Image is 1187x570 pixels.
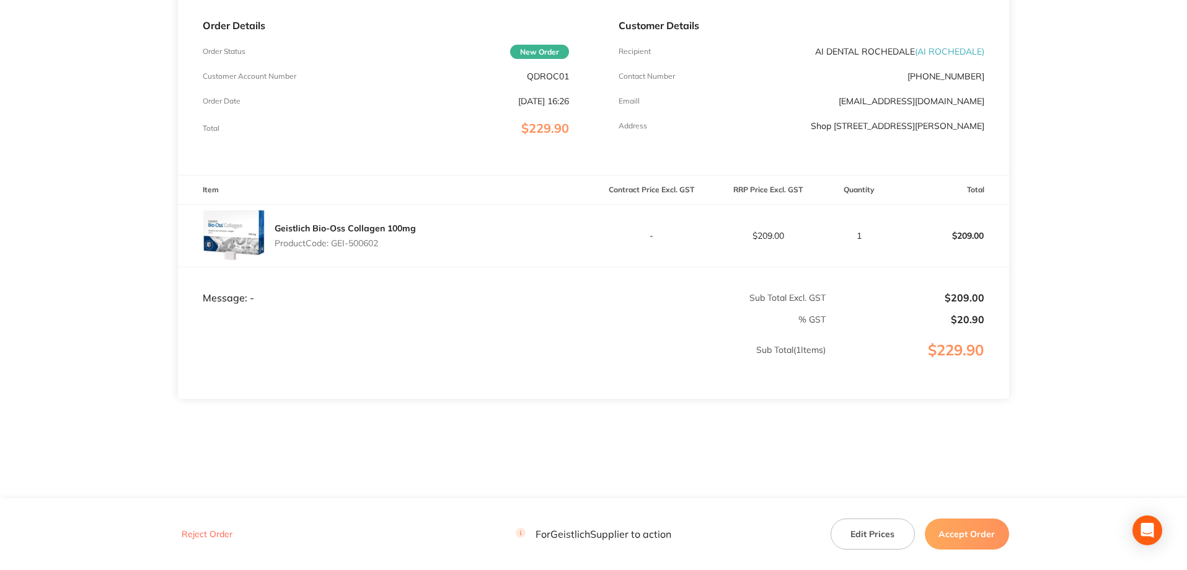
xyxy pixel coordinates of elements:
p: Product Code: GEI-500602 [275,238,416,248]
p: $209.00 [710,231,826,241]
p: Recipient [619,47,651,56]
p: AI DENTAL ROCHEDALE [815,47,984,56]
p: For Geistlich Supplier to action [516,528,671,540]
span: New Order [510,45,569,59]
p: Order Date [203,97,240,105]
td: Message: - [178,267,593,304]
th: RRP Price Excl. GST [710,176,826,205]
p: % GST [179,314,826,324]
p: [PHONE_NUMBER] [907,71,984,81]
div: Open Intercom Messenger [1132,515,1162,545]
button: Accept Order [925,519,1009,550]
th: Total [893,176,1009,205]
p: [DATE] 16:26 [518,96,569,106]
a: [EMAIL_ADDRESS][DOMAIN_NAME] [839,96,984,107]
p: Sub Total ( 1 Items) [179,345,826,380]
p: 1 [827,231,892,241]
span: $229.90 [521,120,569,136]
th: Quantity [826,176,893,205]
span: ( AI ROCHEDALE ) [915,46,984,57]
p: - [594,231,710,241]
p: $209.00 [827,292,984,303]
p: $229.90 [827,342,1008,384]
th: Item [178,176,593,205]
p: Customer Details [619,20,984,31]
p: Shop [STREET_ADDRESS][PERSON_NAME] [811,121,984,131]
p: $20.90 [827,314,984,325]
p: Total [203,124,219,133]
p: $209.00 [893,221,1008,251]
th: Contract Price Excl. GST [594,176,710,205]
button: Reject Order [178,528,236,540]
p: Order Details [203,20,568,31]
p: Address [619,122,647,130]
p: Order Status [203,47,245,56]
p: Emaill [619,97,640,105]
p: Customer Account Number [203,72,296,81]
a: Geistlich Bio-Oss Collagen 100mg [275,223,416,234]
p: Sub Total Excl. GST [594,293,826,303]
img: cmVpOWRkcw [203,205,265,267]
button: Edit Prices [831,519,915,550]
p: QDROC01 [527,71,569,81]
p: Contact Number [619,72,675,81]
